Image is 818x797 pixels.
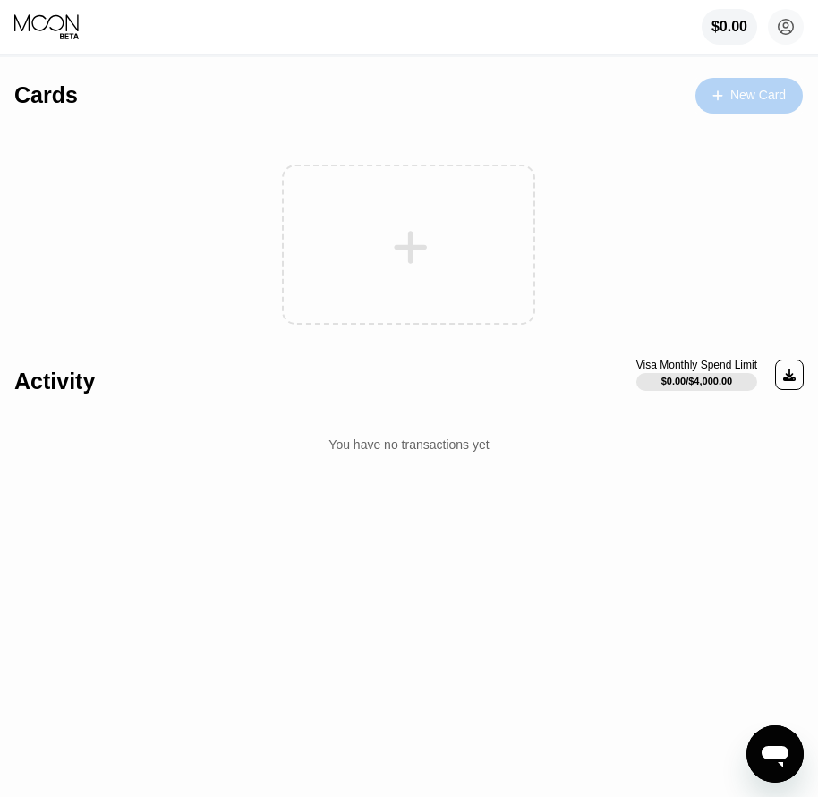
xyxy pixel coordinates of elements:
[661,376,733,386] div: $0.00 / $4,000.00
[14,420,804,470] div: You have no transactions yet
[636,359,757,371] div: Visa Monthly Spend Limit
[746,725,804,783] iframe: Button to launch messaging window
[730,88,786,103] div: New Card
[14,369,95,394] div: Activity
[711,19,747,35] div: $0.00
[702,9,757,45] div: $0.00
[636,359,757,391] div: Visa Monthly Spend Limit$0.00/$4,000.00
[14,82,78,108] div: Cards
[695,78,803,114] div: New Card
